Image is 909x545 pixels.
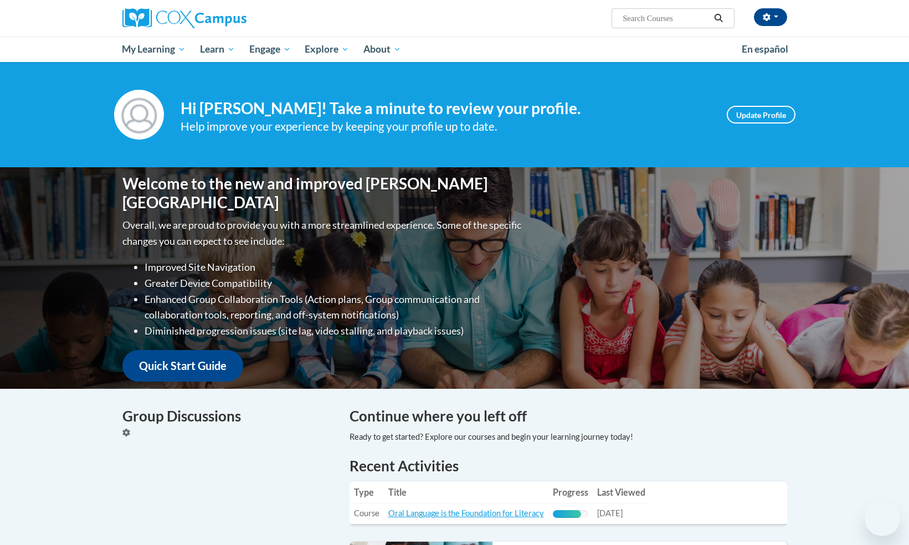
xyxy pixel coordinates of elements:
button: Account Settings [754,8,787,26]
h1: Recent Activities [350,456,787,476]
span: Explore [305,43,349,56]
iframe: Button to launch messaging window [865,501,900,536]
a: Learn [193,37,242,62]
li: Enhanced Group Collaboration Tools (Action plans, Group communication and collaboration tools, re... [145,291,524,323]
span: My Learning [122,43,186,56]
a: Engage [242,37,298,62]
th: Last Viewed [593,481,650,503]
li: Greater Device Compatibility [145,275,524,291]
a: Oral Language is the Foundation for Literacy [388,508,544,518]
th: Title [384,481,548,503]
span: Engage [249,43,291,56]
li: Diminished progression issues (site lag, video stalling, and playback issues) [145,323,524,339]
a: Explore [297,37,356,62]
img: Cox Campus [122,8,246,28]
span: Course [354,508,379,518]
div: Help improve your experience by keeping your profile up to date. [181,117,710,136]
a: My Learning [115,37,193,62]
a: About [356,37,408,62]
h1: Welcome to the new and improved [PERSON_NAME][GEOGRAPHIC_DATA] [122,174,524,212]
a: Cox Campus [122,8,333,28]
h4: Group Discussions [122,405,333,427]
p: Overall, we are proud to provide you with a more streamlined experience. Some of the specific cha... [122,217,524,249]
a: Quick Start Guide [122,350,243,382]
a: Update Profile [727,106,795,124]
span: About [363,43,401,56]
a: En español [735,38,795,61]
input: Search Courses [622,12,710,25]
img: Profile Image [114,90,164,140]
li: Improved Site Navigation [145,259,524,275]
h4: Hi [PERSON_NAME]! Take a minute to review your profile. [181,99,710,118]
span: Learn [200,43,235,56]
span: [DATE] [597,508,623,518]
h4: Continue where you left off [350,405,787,427]
th: Type [350,481,384,503]
div: Main menu [106,37,804,62]
div: Progress, % [553,510,581,518]
th: Progress [548,481,593,503]
button: Search [710,12,727,25]
span: En español [742,43,788,55]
